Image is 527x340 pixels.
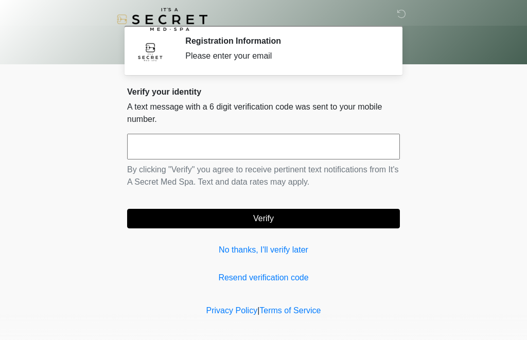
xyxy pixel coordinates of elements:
h2: Verify your identity [127,87,400,97]
a: Privacy Policy [206,306,258,315]
button: Verify [127,209,400,228]
a: Terms of Service [259,306,321,315]
img: Agent Avatar [135,36,166,67]
a: No thanks, I'll verify later [127,244,400,256]
p: By clicking "Verify" you agree to receive pertinent text notifications from It's A Secret Med Spa... [127,164,400,188]
img: It's A Secret Med Spa Logo [117,8,207,31]
a: | [257,306,259,315]
p: A text message with a 6 digit verification code was sent to your mobile number. [127,101,400,126]
a: Resend verification code [127,272,400,284]
h2: Registration Information [185,36,384,46]
div: Please enter your email [185,50,384,62]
